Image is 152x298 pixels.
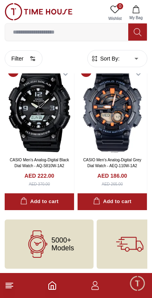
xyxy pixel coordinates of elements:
div: Chat Widget [129,275,146,292]
div: AED 265.00 [102,181,123,187]
img: ... [5,3,72,20]
span: My Bag [126,15,146,21]
div: Add to cart [93,197,131,206]
span: 5000+ Models [51,236,74,252]
a: CASIO Men's Analog-Digital Grey Dial Watch - AEQ-110W-1A2 [83,158,141,168]
div: AED 370.00 [29,181,50,187]
button: Add to cart [5,193,74,210]
span: 0 [117,3,123,9]
button: Sort By: [91,55,120,62]
a: CASIO Men's Analog-Digital Black Dial Watch - AQ-S810W-1A2 [10,158,69,168]
button: Add to cart [78,193,147,210]
button: Filter [5,50,42,67]
button: My Bag [125,3,147,23]
img: CASIO Men's Analog-Digital Black Dial Watch - AQ-S810W-1A2 [5,63,74,152]
a: 0Wishlist [105,3,125,23]
img: CASIO Men's Analog-Digital Grey Dial Watch - AEQ-110W-1A2 [78,63,147,152]
h4: AED 222.00 [25,172,54,180]
span: Wishlist [105,16,125,21]
a: Home [48,281,57,290]
span: Sort By: [99,55,120,62]
div: Add to cart [20,197,58,206]
h4: AED 186.00 [97,172,127,180]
